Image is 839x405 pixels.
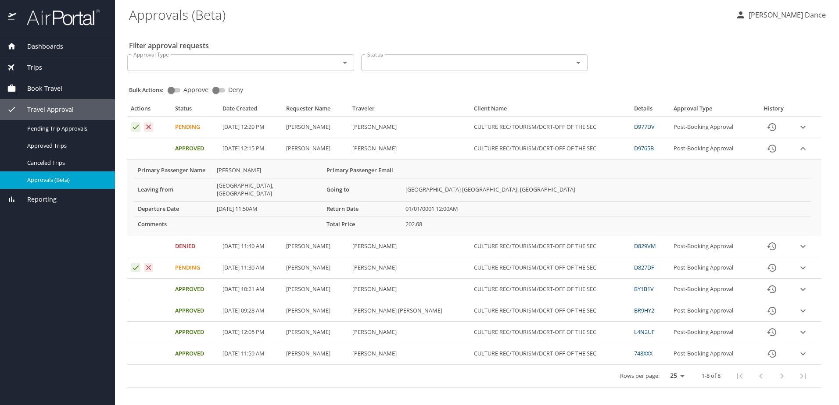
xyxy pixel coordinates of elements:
td: Approved [172,138,219,160]
td: CULTURE REC/TOURISM/DCRT-OFF OF THE SEC [470,117,631,138]
td: Approved [172,322,219,343]
td: Post-Booking Approval [670,236,755,257]
td: Post-Booking Approval [670,300,755,322]
td: [PERSON_NAME] [349,236,470,257]
th: Leaving from [134,178,213,201]
table: More info for approvals [134,163,811,232]
td: Approved [172,300,219,322]
th: Comments [134,217,213,232]
button: Deny request [144,122,154,132]
img: airportal-logo.png [17,9,100,26]
td: Post-Booking Approval [670,138,755,160]
td: [PERSON_NAME] [349,343,470,365]
button: Open [572,57,584,69]
td: [DATE] 11:50AM [213,201,323,217]
td: Approved [172,343,219,365]
td: Denied [172,236,219,257]
button: expand row [796,240,810,253]
span: Trips [16,63,42,72]
span: Approvals (Beta) [27,176,104,184]
td: [GEOGRAPHIC_DATA] [GEOGRAPHIC_DATA], [GEOGRAPHIC_DATA] [402,178,811,201]
th: Traveler [349,105,470,116]
td: [DATE] 11:59 AM [219,343,283,365]
button: expand row [796,283,810,296]
td: CULTURE REC/TOURISM/DCRT-OFF OF THE SEC [470,138,631,160]
img: icon-airportal.png [8,9,17,26]
td: 202.68 [402,217,811,232]
button: expand row [796,261,810,274]
p: [PERSON_NAME] Dance [746,10,826,20]
button: Deny request [144,263,154,273]
td: Post-Booking Approval [670,117,755,138]
a: D9765B [634,144,654,152]
th: Primary Passenger Email [323,163,402,178]
td: [DATE] 11:30 AM [219,257,283,279]
td: [PERSON_NAME] [PERSON_NAME] [349,300,470,322]
span: Approved Trips [27,142,104,150]
button: History [761,279,782,300]
td: [GEOGRAPHIC_DATA], [GEOGRAPHIC_DATA] [213,178,323,201]
th: Departure Date [134,201,213,217]
td: [PERSON_NAME] [349,117,470,138]
td: [DATE] 12:20 PM [219,117,283,138]
p: Bulk Actions: [129,86,171,94]
td: Pending [172,117,219,138]
td: 01/01/0001 12:00AM [402,201,811,217]
td: [PERSON_NAME] [349,138,470,160]
span: Deny [228,87,243,93]
button: History [761,322,782,343]
td: Pending [172,257,219,279]
td: CULTURE REC/TOURISM/DCRT-OFF OF THE SEC [470,343,631,365]
span: Travel Approval [16,105,74,114]
a: L4N2UF [634,328,655,336]
th: Client Name [470,105,631,116]
button: expand row [796,304,810,317]
td: Post-Booking Approval [670,279,755,300]
button: expand row [796,142,810,155]
td: CULTURE REC/TOURISM/DCRT-OFF OF THE SEC [470,257,631,279]
p: Rows per page: [620,373,660,379]
td: [DATE] 10:21 AM [219,279,283,300]
span: Canceled Trips [27,159,104,167]
a: D977DV [634,123,655,131]
td: CULTURE REC/TOURISM/DCRT-OFF OF THE SEC [470,322,631,343]
td: CULTURE REC/TOURISM/DCRT-OFF OF THE SEC [470,279,631,300]
td: [PERSON_NAME] [283,117,349,138]
td: [PERSON_NAME] [283,257,349,279]
button: expand row [796,326,810,339]
button: Open [339,57,351,69]
td: [PERSON_NAME] [283,322,349,343]
td: [PERSON_NAME] [283,343,349,365]
button: expand row [796,121,810,134]
button: History [761,138,782,159]
th: Date Created [219,105,283,116]
td: [PERSON_NAME] [349,279,470,300]
th: Primary Passenger Name [134,163,213,178]
td: [DATE] 09:28 AM [219,300,283,322]
td: [PERSON_NAME] [349,322,470,343]
button: History [761,236,782,257]
p: 1-8 of 8 [702,373,721,379]
th: Total Price [323,217,402,232]
th: Approval Type [670,105,755,116]
h1: Approvals (Beta) [129,1,728,28]
span: Pending Trip Approvals [27,124,104,133]
button: History [761,343,782,364]
td: [PERSON_NAME] [213,163,323,178]
button: expand row [796,347,810,360]
td: Post-Booking Approval [670,322,755,343]
h2: Filter approval requests [129,39,209,53]
td: CULTURE REC/TOURISM/DCRT-OFF OF THE SEC [470,300,631,322]
button: History [761,300,782,321]
button: Approve request [131,122,140,132]
th: Actions [127,105,172,116]
span: Dashboards [16,42,63,51]
button: [PERSON_NAME] Dance [732,7,829,23]
span: Approve [183,87,208,93]
th: History [755,105,793,116]
select: rows per page [663,369,688,382]
th: Details [631,105,670,116]
td: Approved [172,279,219,300]
td: [DATE] 11:40 AM [219,236,283,257]
a: BR9HY2 [634,306,654,314]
